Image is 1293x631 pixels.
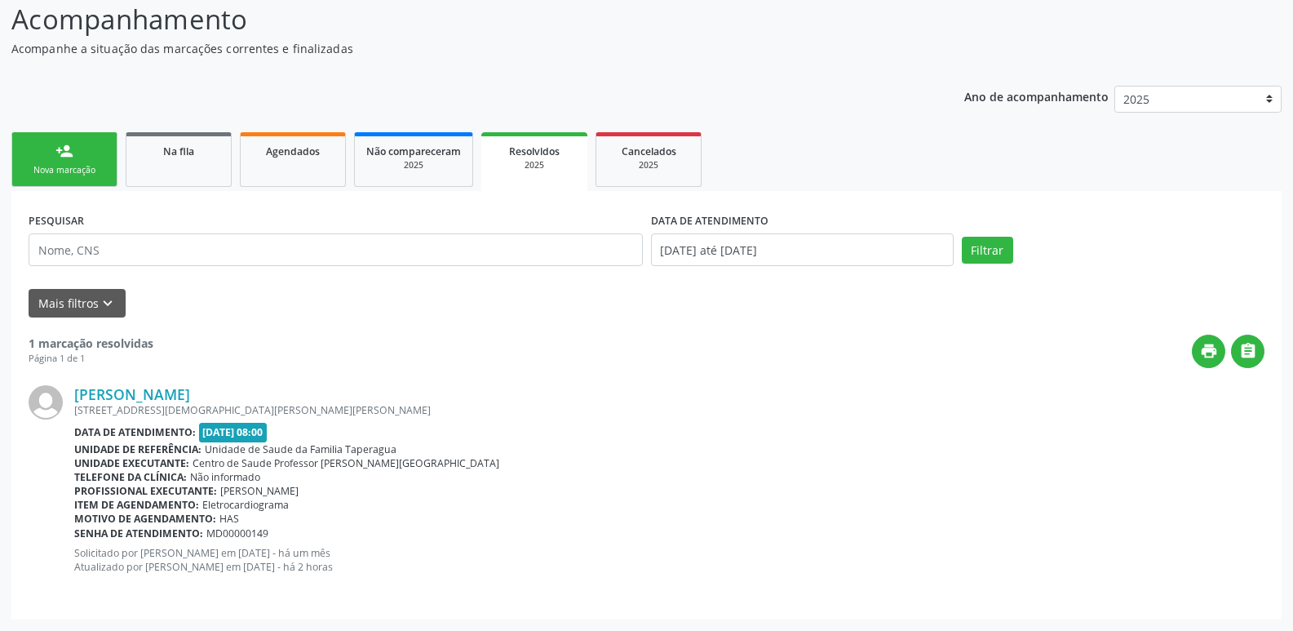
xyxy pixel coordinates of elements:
[509,144,560,158] span: Resolvidos
[366,144,461,158] span: Não compareceram
[190,470,260,484] span: Não informado
[1231,335,1264,368] button: 
[199,423,268,442] span: [DATE] 08:00
[622,144,676,158] span: Cancelados
[266,144,320,158] span: Agendados
[74,546,1264,574] p: Solicitado por [PERSON_NAME] em [DATE] - há um mês Atualizado por [PERSON_NAME] em [DATE] - há 2 ...
[74,470,187,484] b: Telefone da clínica:
[29,385,63,420] img: img
[74,385,190,403] a: [PERSON_NAME]
[964,86,1109,106] p: Ano de acompanhamento
[74,527,203,540] b: Senha de atendimento:
[206,527,268,540] span: MD00000149
[74,512,216,526] b: Motivo de agendamento:
[29,233,643,266] input: Nome, CNS
[193,456,499,470] span: Centro de Saude Professor [PERSON_NAME][GEOGRAPHIC_DATA]
[29,289,126,318] button: Mais filtroskeyboard_arrow_down
[1239,342,1257,360] i: 
[651,233,954,266] input: Selecione um intervalo
[651,208,768,233] label: DATA DE ATENDIMENTO
[1200,342,1218,360] i: print
[29,335,153,351] strong: 1 marcação resolvidas
[1192,335,1225,368] button: print
[366,159,461,171] div: 2025
[202,498,289,512] span: Eletrocardiograma
[55,142,73,160] div: person_add
[219,512,239,526] span: HAS
[74,484,217,498] b: Profissional executante:
[220,484,299,498] span: [PERSON_NAME]
[99,295,117,313] i: keyboard_arrow_down
[962,237,1013,264] button: Filtrar
[74,403,1264,417] div: [STREET_ADDRESS][DEMOGRAPHIC_DATA][PERSON_NAME][PERSON_NAME]
[493,159,576,171] div: 2025
[74,425,196,439] b: Data de atendimento:
[29,352,153,366] div: Página 1 de 1
[11,40,901,57] p: Acompanhe a situação das marcações correntes e finalizadas
[608,159,689,171] div: 2025
[29,208,84,233] label: PESQUISAR
[24,164,105,176] div: Nova marcação
[163,144,194,158] span: Na fila
[74,498,199,512] b: Item de agendamento:
[205,442,396,456] span: Unidade de Saude da Familia Taperagua
[74,456,189,470] b: Unidade executante:
[74,442,201,456] b: Unidade de referência:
